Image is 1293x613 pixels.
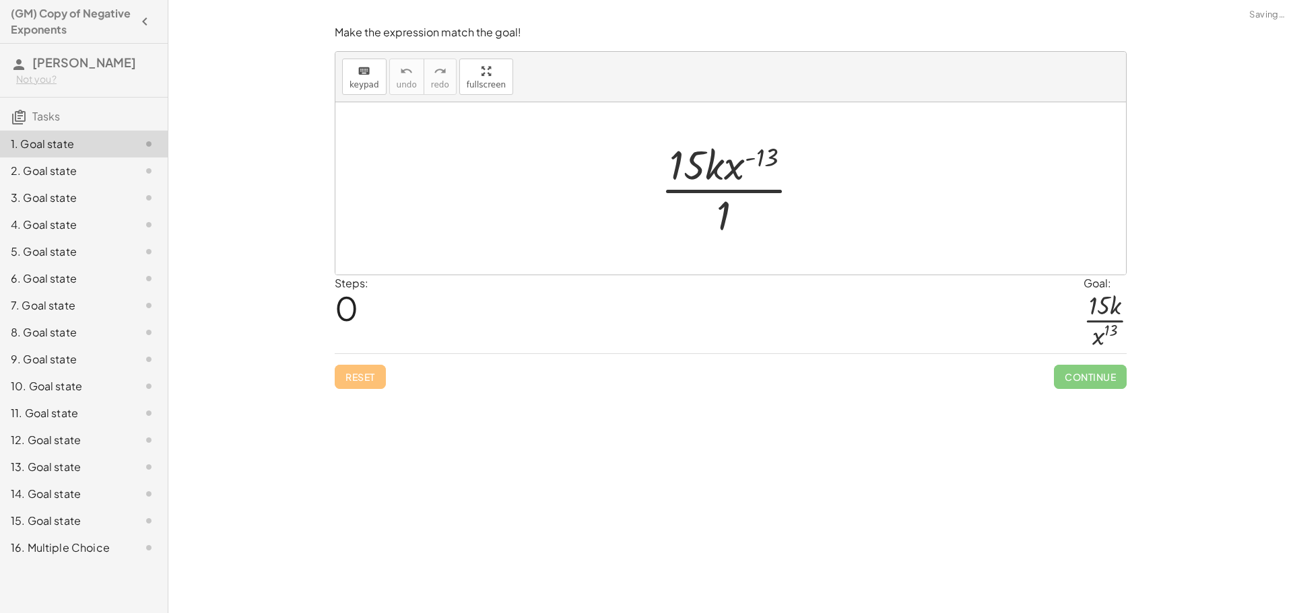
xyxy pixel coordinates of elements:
i: redo [434,63,446,79]
i: Task not started. [141,244,157,260]
button: keyboardkeypad [342,59,387,95]
div: 6. Goal state [11,271,119,287]
div: 15. Goal state [11,513,119,529]
button: redoredo [424,59,457,95]
i: Task not started. [141,136,157,152]
span: Saving… [1249,8,1285,22]
i: Task not started. [141,324,157,340]
div: 14. Goal state [11,486,119,502]
div: 16. Multiple Choice [11,540,119,556]
span: 0 [335,287,358,328]
i: Task not started. [141,459,157,475]
div: 12. Goal state [11,432,119,448]
p: Make the expression match the goal! [335,25,1127,40]
i: Task not started. [141,405,157,421]
label: Steps: [335,276,368,290]
div: 5. Goal state [11,244,119,260]
i: undo [400,63,413,79]
div: Goal: [1084,275,1127,291]
i: Task not started. [141,271,157,287]
div: 1. Goal state [11,136,119,152]
div: 4. Goal state [11,217,119,233]
i: Task not started. [141,513,157,529]
button: fullscreen [459,59,513,95]
i: Task not started. [141,297,157,314]
i: Task not started. [141,378,157,394]
div: 13. Goal state [11,459,119,475]
div: 10. Goal state [11,378,119,394]
i: Task not started. [141,217,157,233]
div: Not you? [16,73,157,86]
i: Task not started. [141,432,157,448]
div: 2. Goal state [11,163,119,179]
span: fullscreen [467,80,506,89]
div: 7. Goal state [11,297,119,314]
i: Task not started. [141,540,157,556]
h4: (GM) Copy of Negative Exponents [11,5,133,38]
span: [PERSON_NAME] [32,55,136,70]
span: redo [431,80,449,89]
div: 9. Goal state [11,351,119,367]
i: Task not started. [141,351,157,367]
span: keypad [350,80,379,89]
button: undoundo [389,59,424,95]
i: Task not started. [141,190,157,206]
span: undo [397,80,417,89]
div: 3. Goal state [11,190,119,206]
div: 8. Goal state [11,324,119,340]
i: keyboard [358,63,370,79]
i: Task not started. [141,486,157,502]
div: 11. Goal state [11,405,119,421]
span: Tasks [32,109,60,123]
i: Task not started. [141,163,157,179]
